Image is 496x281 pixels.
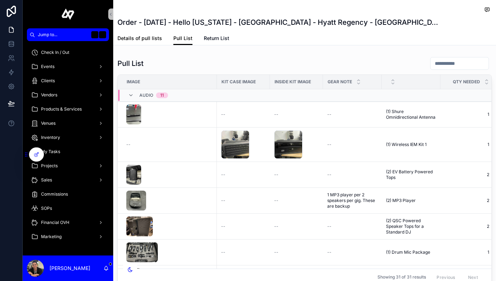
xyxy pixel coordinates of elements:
[50,265,90,272] p: [PERSON_NAME]
[27,117,109,130] a: Venues
[327,112,377,117] a: --
[274,112,278,117] span: --
[117,17,439,27] h1: Order - [DATE] - Hello [US_STATE] - [GEOGRAPHIC_DATA] - Hyatt Regency - [GEOGRAPHIC_DATA] - recOp...
[386,109,436,120] a: (1) Shure Omnidirectional Antenna
[327,249,377,255] a: --
[160,92,164,98] div: 11
[126,191,213,210] a: Sandisk.png
[27,89,109,101] a: Vendors
[386,142,427,147] span: (1) Wireless IEM Kit 1
[445,142,489,147] a: 1
[41,106,82,112] span: Products & Services
[275,79,311,85] span: Inside Kit Image
[41,206,52,211] span: SOPs
[27,216,109,229] a: Financial OVH
[27,103,109,116] a: Products & Services
[41,220,69,225] span: Financial OVH
[221,224,266,229] a: --
[41,50,69,55] span: Check In / Out
[41,120,56,126] span: Venues
[126,105,141,124] img: IMG_4725.jpg
[204,32,229,46] a: Return List
[328,79,352,85] span: Gear Note
[173,35,192,42] span: Pull List
[453,79,480,85] span: QTY Needed
[100,32,105,38] span: K
[274,172,278,178] span: --
[117,58,144,68] h1: Pull List
[377,274,426,280] span: Showing 31 of 31 results
[27,60,109,73] a: Events
[27,174,109,186] a: Sales
[126,217,153,236] img: 12-INCH-Speaker-W:dig_-Delay-QSC-K12_2-.jpg
[327,172,331,178] span: --
[445,249,489,255] a: 1
[386,249,436,255] a: (1) Drum Mic Package
[126,217,213,236] a: 12-INCH-Speaker-W:dig_-Delay-QSC-K12_2-.jpg
[117,32,162,46] a: Details of pull lists
[117,35,162,42] span: Details of pull lists
[386,218,436,235] a: (2) QSC Powered Speaker Tops for a Standard DJ
[27,74,109,87] a: Clients
[221,172,225,178] span: --
[274,198,278,203] span: --
[27,230,109,243] a: Marketing
[204,35,229,42] span: Return List
[41,92,57,98] span: Vendors
[27,28,109,41] button: Jump to...K
[126,142,213,147] a: --
[139,92,153,98] span: Audio
[221,198,225,203] span: --
[41,149,60,154] span: My Tasks
[126,242,158,262] img: Digital-reference-drum-mics.png
[386,198,436,203] a: (2) MP3 Player
[386,142,436,147] a: (1) Wireless IEM Kit 1
[327,172,377,178] a: --
[27,46,109,59] a: Check In / Out
[327,249,331,255] span: --
[274,172,319,178] a: --
[126,105,213,124] a: IMG_4725.jpg
[221,79,256,85] span: Kit Case Image
[221,249,266,255] a: --
[327,142,331,147] span: --
[327,224,377,229] a: --
[126,142,131,147] span: --
[445,112,489,117] a: 1
[27,202,109,215] a: SOPs
[274,112,319,117] a: --
[27,131,109,144] a: Inventory
[327,224,331,229] span: --
[221,172,266,178] a: --
[445,224,489,229] a: 2
[274,249,278,255] span: --
[221,112,266,117] a: --
[445,172,489,178] span: 2
[386,169,436,180] a: (2) EV Battery Powered Tops
[221,224,225,229] span: --
[274,224,278,229] span: --
[27,145,109,158] a: My Tasks
[221,112,225,117] span: --
[127,79,140,85] span: Image
[221,249,225,255] span: --
[41,191,68,197] span: Commissions
[386,198,416,203] span: (2) MP3 Player
[126,165,141,185] img: Everse-8-.jpg
[41,234,62,240] span: Marketing
[41,64,54,69] span: Events
[274,198,319,203] a: --
[327,142,377,147] a: --
[274,224,319,229] a: --
[23,41,113,255] div: scrollable content
[41,78,55,84] span: Clients
[126,165,213,185] a: Everse-8-.jpg
[126,191,146,210] img: Sandisk.png
[327,192,377,209] span: 1 MP3 player per 2 speakers per gig. These are backup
